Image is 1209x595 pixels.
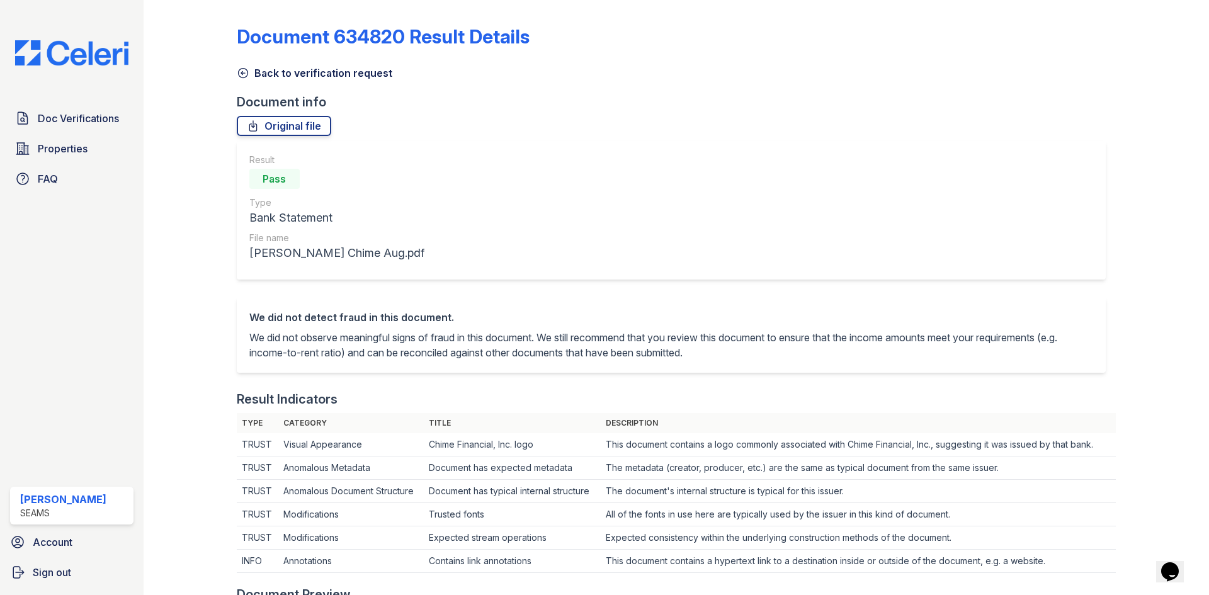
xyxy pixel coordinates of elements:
div: Type [249,196,424,209]
td: Modifications [278,503,424,526]
td: Document has typical internal structure [424,480,601,503]
span: Properties [38,141,88,156]
div: Pass [249,169,300,189]
div: Result Indicators [237,390,338,408]
td: TRUST [237,503,278,526]
td: All of the fonts in use here are typically used by the issuer in this kind of document. [601,503,1116,526]
a: Back to verification request [237,65,392,81]
a: Original file [237,116,331,136]
th: Title [424,413,601,433]
div: We did not detect fraud in this document. [249,310,1093,325]
td: TRUST [237,456,278,480]
td: TRUST [237,433,278,456]
a: Document 634820 Result Details [237,25,530,48]
td: The document's internal structure is typical for this issuer. [601,480,1116,503]
th: Description [601,413,1116,433]
th: Category [278,413,424,433]
div: [PERSON_NAME] Chime Aug.pdf [249,244,424,262]
td: The metadata (creator, producer, etc.) are the same as typical document from the same issuer. [601,456,1116,480]
a: Sign out [5,560,139,585]
td: Trusted fonts [424,503,601,526]
img: CE_Logo_Blue-a8612792a0a2168367f1c8372b55b34899dd931a85d93a1a3d3e32e68fde9ad4.png [5,40,139,65]
p: We did not observe meaningful signs of fraud in this document. We still recommend that you review... [249,330,1093,360]
td: Contains link annotations [424,550,601,573]
td: Annotations [278,550,424,573]
td: Chime Financial, Inc. logo [424,433,601,456]
td: Anomalous Document Structure [278,480,424,503]
td: INFO [237,550,278,573]
a: Account [5,530,139,555]
div: SEAMS [20,507,106,519]
td: This document contains a hypertext link to a destination inside or outside of the document, e.g. ... [601,550,1116,573]
span: Sign out [33,565,71,580]
div: Document info [237,93,1116,111]
span: Account [33,535,72,550]
div: Bank Statement [249,209,424,227]
td: Anomalous Metadata [278,456,424,480]
td: TRUST [237,480,278,503]
a: FAQ [10,166,133,191]
div: File name [249,232,424,244]
td: Document has expected metadata [424,456,601,480]
td: Expected stream operations [424,526,601,550]
td: This document contains a logo commonly associated with Chime Financial, Inc., suggesting it was i... [601,433,1116,456]
div: Result [249,154,424,166]
span: Doc Verifications [38,111,119,126]
td: Expected consistency within the underlying construction methods of the document. [601,526,1116,550]
div: [PERSON_NAME] [20,492,106,507]
td: Modifications [278,526,424,550]
span: FAQ [38,171,58,186]
td: TRUST [237,526,278,550]
th: Type [237,413,278,433]
td: Visual Appearance [278,433,424,456]
a: Properties [10,136,133,161]
a: Doc Verifications [10,106,133,131]
iframe: chat widget [1156,545,1196,582]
